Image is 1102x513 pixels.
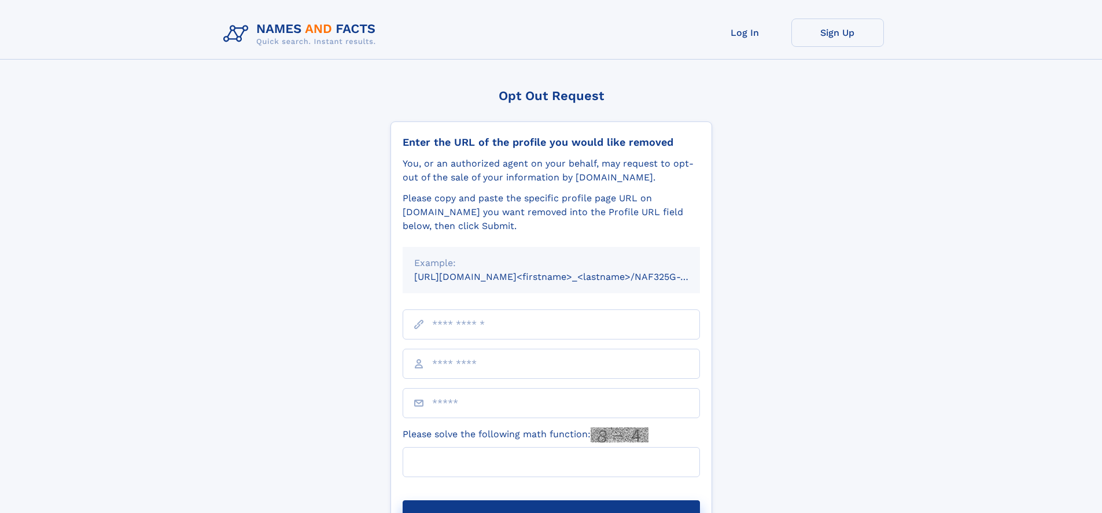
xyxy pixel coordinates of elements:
[791,19,884,47] a: Sign Up
[219,19,385,50] img: Logo Names and Facts
[414,271,722,282] small: [URL][DOMAIN_NAME]<firstname>_<lastname>/NAF325G-xxxxxxxx
[403,157,700,184] div: You, or an authorized agent on your behalf, may request to opt-out of the sale of your informatio...
[403,191,700,233] div: Please copy and paste the specific profile page URL on [DOMAIN_NAME] you want removed into the Pr...
[403,136,700,149] div: Enter the URL of the profile you would like removed
[414,256,688,270] div: Example:
[390,88,712,103] div: Opt Out Request
[699,19,791,47] a: Log In
[403,427,648,442] label: Please solve the following math function:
